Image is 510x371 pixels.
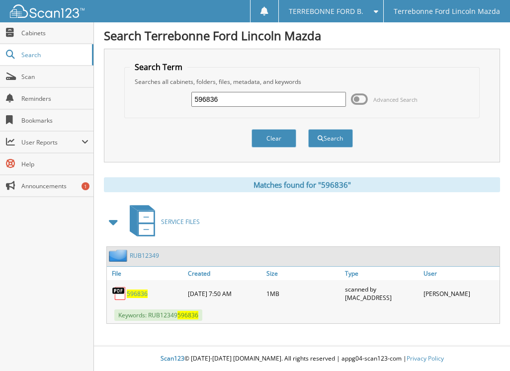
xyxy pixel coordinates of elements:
[112,286,127,301] img: PDF.png
[21,73,88,81] span: Scan
[21,138,82,147] span: User Reports
[130,251,159,260] a: RUB12349
[342,267,421,280] a: Type
[114,309,202,321] span: Keywords: RUB12349
[394,8,500,14] span: Terrebonne Ford Lincoln Mazda
[185,283,264,304] div: [DATE] 7:50 AM
[124,202,200,241] a: SERVICE FILES
[177,311,198,319] span: 596836
[407,354,444,363] a: Privacy Policy
[130,77,474,86] div: Searches all cabinets, folders, files, metadata, and keywords
[82,182,89,190] div: 1
[130,62,187,73] legend: Search Term
[421,267,500,280] a: User
[107,267,185,280] a: File
[264,267,342,280] a: Size
[185,267,264,280] a: Created
[308,129,353,148] button: Search
[104,27,500,44] h1: Search Terrebonne Ford Lincoln Mazda
[109,249,130,262] img: folder2.png
[289,8,363,14] span: TERREBONNE FORD B.
[10,4,85,18] img: scan123-logo-white.svg
[373,96,418,103] span: Advanced Search
[21,182,88,190] span: Announcements
[21,51,87,59] span: Search
[342,283,421,304] div: scanned by [MAC_ADDRESS]
[21,29,88,37] span: Cabinets
[161,218,200,226] span: SERVICE FILES
[127,290,148,298] a: 596836
[161,354,184,363] span: Scan123
[421,283,500,304] div: [PERSON_NAME]
[94,347,510,371] div: © [DATE]-[DATE] [DOMAIN_NAME]. All rights reserved | appg04-scan123-com |
[21,160,88,168] span: Help
[252,129,296,148] button: Clear
[21,116,88,125] span: Bookmarks
[264,283,342,304] div: 1MB
[104,177,500,192] div: Matches found for "596836"
[21,94,88,103] span: Reminders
